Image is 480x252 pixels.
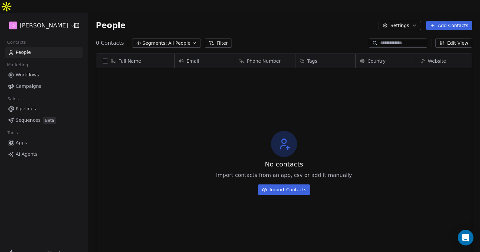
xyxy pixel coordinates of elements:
[96,39,124,47] span: 0 Contacts
[435,39,472,48] button: Edit View
[8,20,69,31] button: D[PERSON_NAME]
[5,137,82,148] a: Apps
[96,54,174,68] div: Full Name
[258,182,310,195] a: Import Contacts
[379,21,421,30] button: Settings
[16,83,41,90] span: Campaigns
[367,58,386,64] span: Country
[426,21,472,30] button: Add Contacts
[356,54,416,68] div: Country
[258,184,310,195] button: Import Contacts
[20,21,68,30] span: [PERSON_NAME]
[5,149,82,160] a: AI Agents
[16,117,40,124] span: Sequences
[458,230,473,245] div: Open Intercom Messenger
[307,58,317,64] span: Tags
[428,58,446,64] span: Website
[416,54,476,68] div: Website
[16,105,36,112] span: Pipelines
[5,115,82,126] a: SequencesBeta
[5,47,82,58] a: People
[96,21,126,30] span: People
[235,54,295,68] div: Phone Number
[16,151,37,158] span: AI Agents
[5,103,82,114] a: Pipelines
[16,139,27,146] span: Apps
[43,117,56,124] span: Beta
[265,160,303,169] span: No contacts
[5,128,21,138] span: Tools
[118,58,141,64] span: Full Name
[5,94,22,104] span: Sales
[295,54,355,68] div: Tags
[4,60,31,70] span: Marketing
[175,54,235,68] div: Email
[16,71,39,78] span: Workflows
[16,49,31,56] span: People
[5,70,82,80] a: Workflows
[205,39,232,48] button: Filter
[247,58,281,64] span: Phone Number
[11,22,15,29] span: D
[216,171,352,179] span: Import contacts from an app, csv or add it manually
[187,58,199,64] span: Email
[142,40,167,47] span: Segments:
[5,81,82,92] a: Campaigns
[168,40,190,47] span: All People
[4,38,29,47] span: Contacts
